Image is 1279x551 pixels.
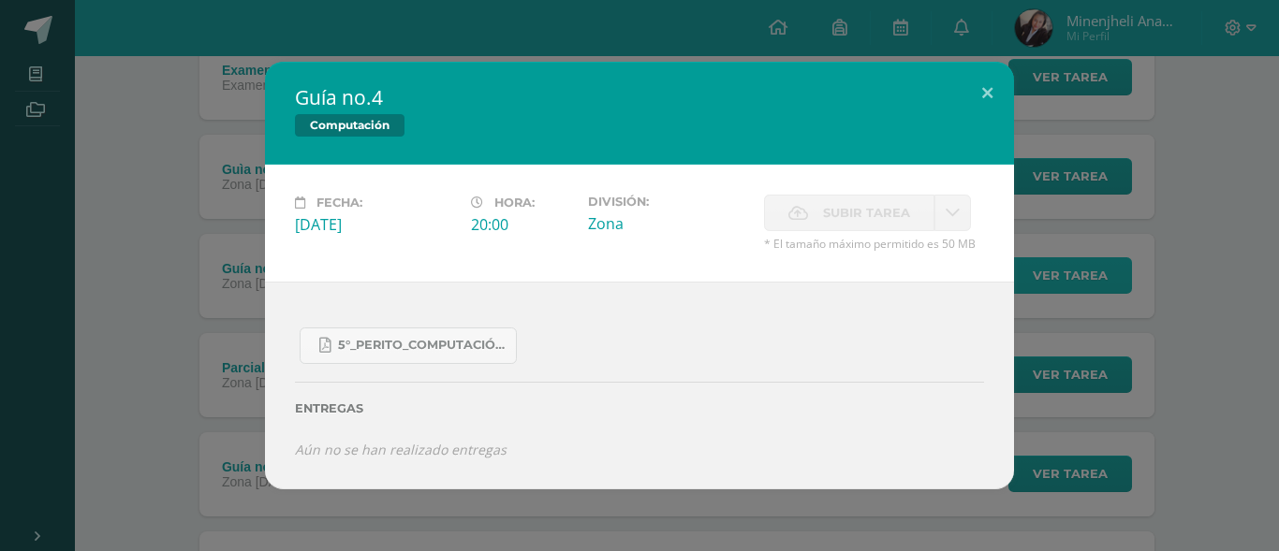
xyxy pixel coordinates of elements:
[471,214,573,235] div: 20:00
[494,196,535,210] span: Hora:
[295,214,456,235] div: [DATE]
[588,195,749,209] label: División:
[764,236,984,252] span: * El tamaño máximo permitido es 50 MB
[295,401,984,415] label: Entregas
[823,196,910,230] span: Subir tarea
[316,196,362,210] span: Fecha:
[764,195,934,231] label: La fecha de entrega ha expirado
[295,114,404,137] span: Computación
[300,327,517,364] a: 5°_Perito_Computación).pdf
[961,62,1014,125] button: Close (Esc)
[295,441,507,458] i: Aún no se han realizado entregas
[588,213,749,234] div: Zona
[934,195,971,231] a: La fecha de entrega ha expirado
[338,338,507,353] span: 5°_Perito_Computación).pdf
[295,84,984,110] h2: Guía no.4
